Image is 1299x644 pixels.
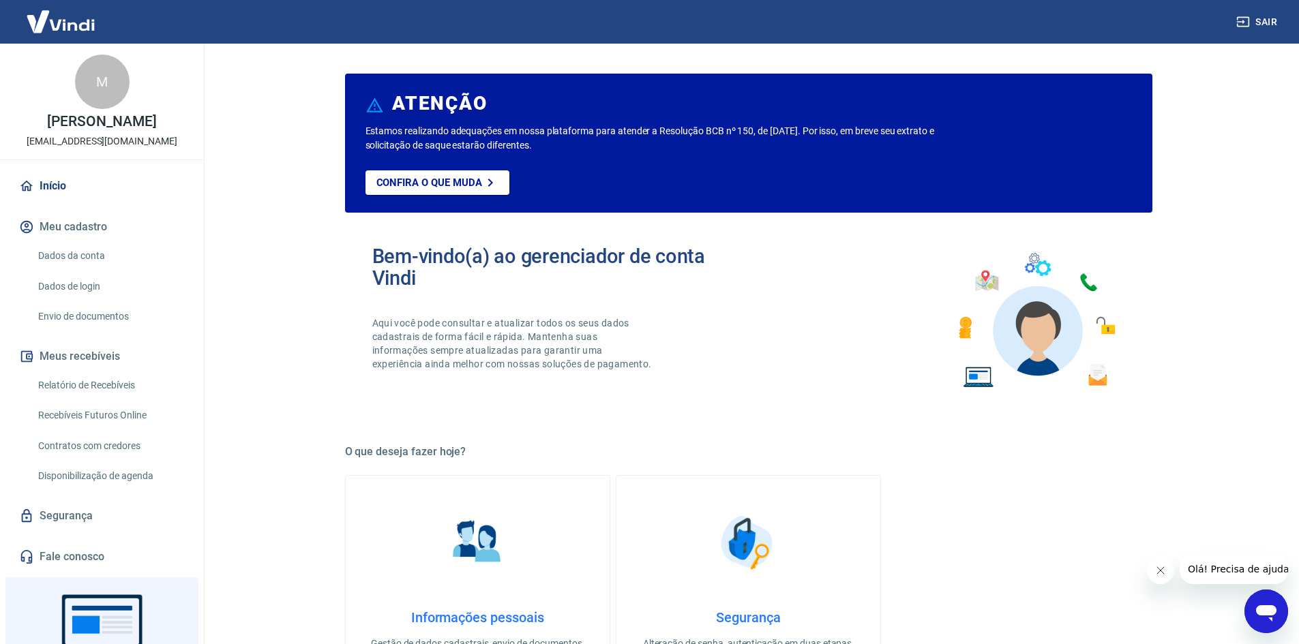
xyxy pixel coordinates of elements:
a: Segurança [16,501,188,531]
a: Contratos com credores [33,432,188,460]
a: Recebíveis Futuros Online [33,401,188,429]
a: Envio de documentos [33,303,188,331]
h4: Segurança [638,609,858,626]
a: Dados da conta [33,242,188,270]
img: Vindi [16,1,105,42]
a: Disponibilização de agenda [33,462,188,490]
p: Aqui você pode consultar e atualizar todos os seus dados cadastrais de forma fácil e rápida. Mant... [372,316,655,371]
a: Fale conosco [16,542,188,572]
p: Confira o que muda [376,177,482,189]
a: Confira o que muda [365,170,509,195]
div: M [75,55,130,109]
span: Olá! Precisa de ajuda? [8,10,115,20]
img: Imagem de um avatar masculino com diversos icones exemplificando as funcionalidades do gerenciado... [946,245,1125,396]
h6: ATENÇÃO [392,97,487,110]
p: Estamos realizando adequações em nossa plataforma para atender a Resolução BCB nº 150, de [DATE].... [365,124,979,153]
iframe: Fechar mensagem [1147,557,1174,584]
a: Relatório de Recebíveis [33,371,188,399]
p: [PERSON_NAME] [47,114,156,129]
button: Meu cadastro [16,212,188,242]
h5: O que deseja fazer hoje? [345,445,1152,459]
iframe: Botão para abrir a janela de mensagens [1244,589,1288,633]
p: [EMAIL_ADDRESS][DOMAIN_NAME] [27,134,177,149]
img: Segurança [714,508,782,577]
iframe: Mensagem da empresa [1180,554,1288,584]
a: Início [16,171,188,201]
img: Informações pessoais [443,508,511,577]
button: Meus recebíveis [16,341,188,371]
a: Dados de login [33,273,188,301]
h2: Bem-vindo(a) ao gerenciador de conta Vindi [372,245,749,289]
button: Sair [1234,10,1283,35]
h4: Informações pessoais [368,609,588,626]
